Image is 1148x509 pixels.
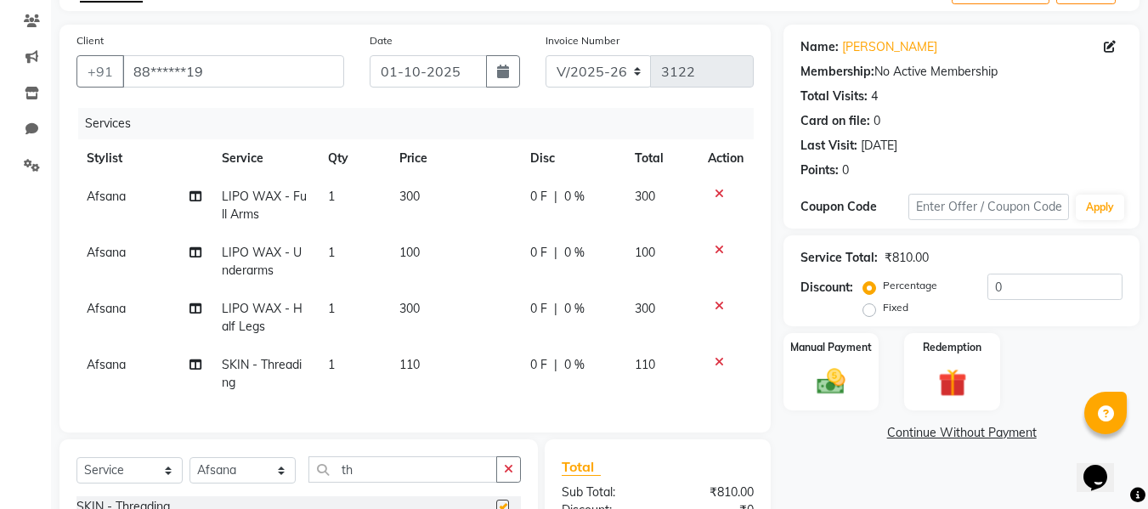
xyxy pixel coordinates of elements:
[800,198,908,216] div: Coupon Code
[564,300,585,318] span: 0 %
[76,33,104,48] label: Client
[222,245,302,278] span: LIPO WAX - Underarms
[1076,195,1124,220] button: Apply
[883,278,937,293] label: Percentage
[564,188,585,206] span: 0 %
[546,33,619,48] label: Invoice Number
[554,300,557,318] span: |
[885,249,929,267] div: ₹810.00
[530,244,547,262] span: 0 F
[389,139,520,178] th: Price
[328,357,335,372] span: 1
[635,189,655,204] span: 300
[328,245,335,260] span: 1
[923,340,981,355] label: Redemption
[308,456,497,483] input: Search or Scan
[874,112,880,130] div: 0
[564,244,585,262] span: 0 %
[328,301,335,316] span: 1
[76,139,212,178] th: Stylist
[399,357,420,372] span: 110
[800,63,874,81] div: Membership:
[87,357,126,372] span: Afsana
[564,356,585,374] span: 0 %
[370,33,393,48] label: Date
[842,38,937,56] a: [PERSON_NAME]
[87,245,126,260] span: Afsana
[399,189,420,204] span: 300
[861,137,897,155] div: [DATE]
[930,365,976,400] img: _gift.svg
[212,139,318,178] th: Service
[520,139,625,178] th: Disc
[554,244,557,262] span: |
[530,188,547,206] span: 0 F
[530,356,547,374] span: 0 F
[554,188,557,206] span: |
[808,365,854,398] img: _cash.svg
[800,63,1123,81] div: No Active Membership
[871,88,878,105] div: 4
[800,161,839,179] div: Points:
[635,301,655,316] span: 300
[318,139,388,178] th: Qty
[328,189,335,204] span: 1
[76,55,124,88] button: +91
[698,139,754,178] th: Action
[222,189,307,222] span: LIPO WAX - Full Arms
[222,301,303,334] span: LIPO WAX - Half Legs
[800,38,839,56] div: Name:
[530,300,547,318] span: 0 F
[549,484,658,501] div: Sub Total:
[908,194,1069,220] input: Enter Offer / Coupon Code
[87,189,126,204] span: Afsana
[842,161,849,179] div: 0
[635,245,655,260] span: 100
[800,112,870,130] div: Card on file:
[222,357,302,390] span: SKIN - Threading
[800,88,868,105] div: Total Visits:
[658,484,766,501] div: ₹810.00
[87,301,126,316] span: Afsana
[399,245,420,260] span: 100
[790,340,872,355] label: Manual Payment
[122,55,344,88] input: Search by Name/Mobile/Email/Code
[635,357,655,372] span: 110
[800,279,853,297] div: Discount:
[562,458,601,476] span: Total
[1077,441,1131,492] iframe: chat widget
[800,249,878,267] div: Service Total:
[883,300,908,315] label: Fixed
[554,356,557,374] span: |
[78,108,766,139] div: Services
[399,301,420,316] span: 300
[625,139,698,178] th: Total
[787,424,1136,442] a: Continue Without Payment
[800,137,857,155] div: Last Visit:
